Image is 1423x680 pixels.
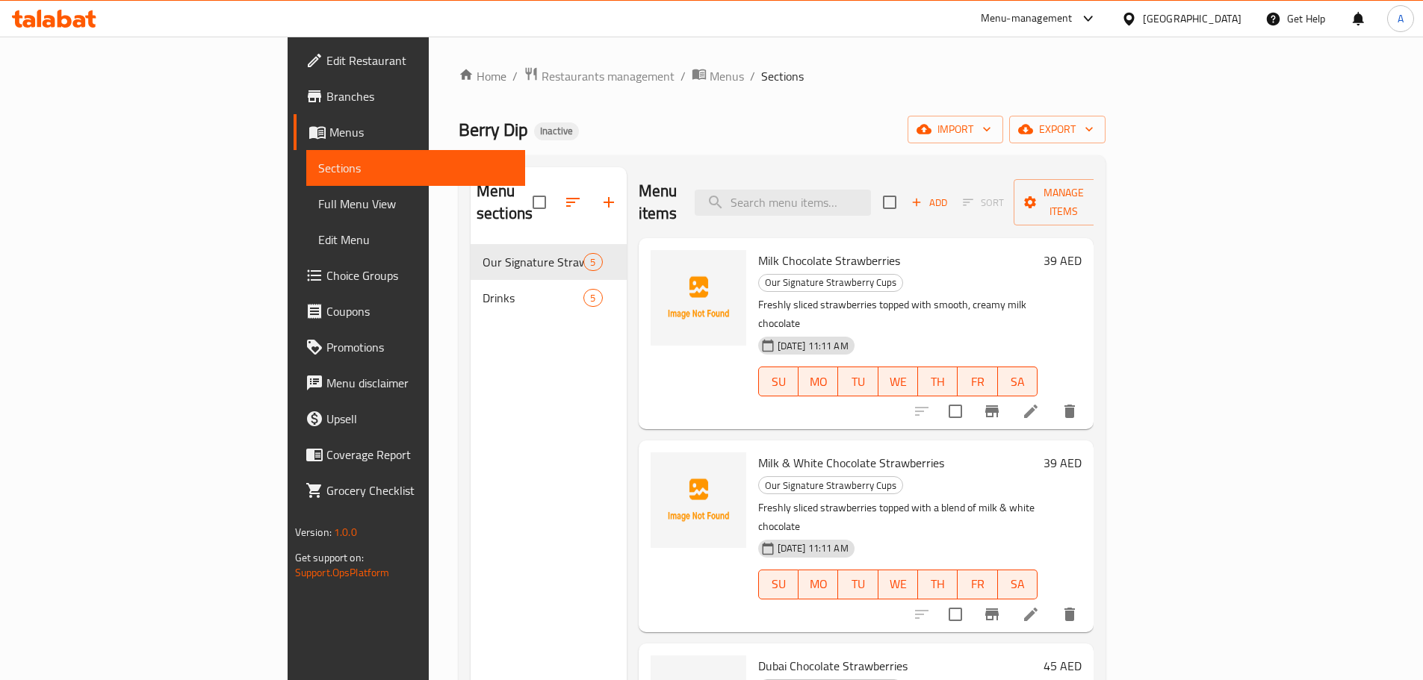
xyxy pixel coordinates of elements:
span: Manage items [1026,184,1102,221]
a: Menu disclaimer [294,365,525,401]
div: Our Signature Strawberry Cups [758,476,903,494]
nav: Menu sections [471,238,627,322]
button: delete [1052,393,1088,429]
li: / [750,67,755,85]
button: SA [998,366,1038,396]
span: TU [844,371,872,393]
span: Select all sections [524,187,555,218]
span: Restaurants management [542,67,675,85]
span: SU [765,371,793,393]
button: SU [758,366,799,396]
span: SU [765,573,793,595]
span: Full Menu View [318,195,513,213]
a: Restaurants management [524,66,675,86]
span: MO [804,371,832,393]
span: Coupons [326,302,513,320]
span: [DATE] 11:11 AM [772,541,855,555]
span: Our Signature Strawberry Cups [483,253,583,271]
span: TU [844,573,872,595]
a: Support.OpsPlatform [295,563,390,582]
button: SA [998,570,1038,599]
button: delete [1052,596,1088,632]
a: Edit menu item [1022,402,1040,420]
button: FR [958,366,997,396]
button: Branch-specific-item [974,393,1010,429]
button: Manage items [1014,179,1114,225]
span: Add [909,194,949,211]
span: 1.0.0 [334,523,357,542]
div: items [583,289,602,307]
span: Choice Groups [326,266,513,284]
span: Our Signature Strawberry Cups [759,477,902,494]
a: Menus [692,66,744,86]
a: Choice Groups [294,258,525,293]
span: Drinks [483,289,583,307]
span: Edit Menu [318,231,513,249]
button: WE [878,570,918,599]
span: Select to update [940,396,971,427]
span: Get support on: [295,548,364,567]
button: import [908,116,1003,143]
button: WE [878,366,918,396]
div: items [583,253,602,271]
span: 5 [584,291,601,305]
div: Our Signature Strawberry Cups5 [471,244,627,280]
button: Branch-specific-item [974,596,1010,632]
span: MO [804,573,832,595]
span: TH [924,371,952,393]
span: Version: [295,523,332,542]
span: Coverage Report [326,446,513,464]
a: Coverage Report [294,437,525,472]
span: Grocery Checklist [326,481,513,499]
span: Sections [318,159,513,177]
input: search [695,190,871,216]
p: Freshly sliced strawberries topped with smooth, creamy milk chocolate [758,296,1038,333]
span: Our Signature Strawberry Cups [759,274,902,291]
li: / [681,67,686,85]
span: Milk & White Chocolate Strawberries [758,452,944,474]
span: FR [964,371,991,393]
a: Coupons [294,293,525,329]
span: Select to update [940,599,971,630]
h6: 39 AED [1044,250,1082,271]
span: FR [964,573,991,595]
span: Dubai Chocolate Strawberries [758,655,908,677]
span: import [920,120,991,139]
span: Select section first [953,191,1014,214]
span: export [1021,120,1094,139]
span: Menu disclaimer [326,374,513,392]
button: TH [918,570,958,599]
a: Upsell [294,401,525,437]
button: TU [838,570,878,599]
div: Our Signature Strawberry Cups [758,274,903,292]
span: SA [1004,573,1032,595]
img: Milk & White Chocolate Strawberries [651,452,746,548]
span: WE [884,573,912,595]
button: export [1009,116,1106,143]
span: SA [1004,371,1032,393]
a: Edit Menu [306,222,525,258]
span: Upsell [326,410,513,428]
a: Menus [294,114,525,150]
span: Inactive [534,125,579,137]
span: Add item [905,191,953,214]
span: 5 [584,255,601,269]
a: Promotions [294,329,525,365]
span: Menus [329,123,513,141]
a: Grocery Checklist [294,472,525,508]
span: Sort sections [555,184,591,220]
span: Branches [326,87,513,105]
a: Edit Restaurant [294,43,525,78]
span: Berry Dip [459,113,528,146]
h2: Menu items [639,180,678,225]
span: Edit Restaurant [326,52,513,69]
button: Add [905,191,953,214]
span: Promotions [326,338,513,356]
p: Freshly sliced strawberries topped with a blend of milk & white chocolate [758,499,1038,536]
a: Sections [306,150,525,186]
a: Branches [294,78,525,114]
button: Add section [591,184,627,220]
button: FR [958,570,997,599]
